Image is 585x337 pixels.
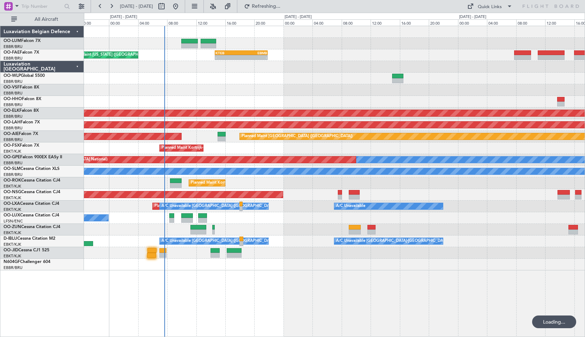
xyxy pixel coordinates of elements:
a: D-IBLUCessna Citation M2 [4,237,55,241]
div: [DATE] - [DATE] [459,14,486,20]
span: OO-VSF [4,85,20,90]
div: 20:00 [80,19,109,26]
a: EBKT/KJK [4,184,21,189]
a: OO-NSGCessna Citation CJ4 [4,190,60,194]
button: Refreshing... [241,1,283,12]
a: OO-GPEFalcon 900EX EASy II [4,155,62,159]
div: 16:00 [400,19,429,26]
div: 00:00 [458,19,487,26]
span: OO-SLM [4,167,20,171]
div: 00:00 [109,19,138,26]
span: OO-LXA [4,202,20,206]
div: AOG Maint [US_STATE] ([GEOGRAPHIC_DATA]) [71,50,156,60]
div: A/C Unavailable [GEOGRAPHIC_DATA] ([GEOGRAPHIC_DATA] National) [162,236,293,246]
a: OO-FSXFalcon 7X [4,143,39,148]
button: Quick Links [464,1,516,12]
div: 04:00 [487,19,516,26]
span: All Aircraft [18,17,74,22]
span: D-IBLU [4,237,17,241]
div: Planned Maint Kortrijk-[GEOGRAPHIC_DATA] [162,143,244,153]
span: N604GF [4,260,20,264]
div: 00:00 [284,19,312,26]
div: Loading... [532,315,576,328]
a: OO-SLMCessna Citation XLS [4,167,60,171]
div: Planned Maint [GEOGRAPHIC_DATA] ([GEOGRAPHIC_DATA]) [242,131,353,142]
div: A/C Unavailable [GEOGRAPHIC_DATA]-[GEOGRAPHIC_DATA] [336,236,449,246]
a: EBBR/BRU [4,91,23,96]
a: EBKT/KJK [4,242,21,247]
a: EBBR/BRU [4,114,23,119]
div: 12:00 [371,19,400,26]
a: EBBR/BRU [4,79,23,84]
a: OO-VSFFalcon 8X [4,85,39,90]
a: OO-ZUNCessna Citation CJ4 [4,225,60,229]
span: OO-LUM [4,39,21,43]
span: OO-GPE [4,155,20,159]
div: 04:00 [138,19,167,26]
div: [DATE] - [DATE] [285,14,312,20]
span: OO-ELK [4,109,19,113]
span: OO-ZUN [4,225,21,229]
div: Quick Links [478,4,502,11]
a: EBKT/KJK [4,230,21,235]
span: OO-WLP [4,74,21,78]
span: OO-HHO [4,97,22,101]
span: OO-AIE [4,132,19,136]
div: 20:00 [429,19,458,26]
a: EBKT/KJK [4,253,21,259]
span: OO-FSX [4,143,20,148]
span: OO-LAH [4,120,20,124]
div: A/C Unavailable [GEOGRAPHIC_DATA] ([GEOGRAPHIC_DATA] National) [162,201,293,212]
a: EBKT/KJK [4,195,21,201]
a: EBKT/KJK [4,149,21,154]
a: OO-LXACessna Citation CJ4 [4,202,59,206]
div: - [215,55,241,60]
div: 16:00 [225,19,254,26]
a: EBBR/BRU [4,172,23,177]
div: A/C Unavailable [336,201,365,212]
a: OO-JIDCessna CJ1 525 [4,248,49,252]
span: Refreshing... [251,4,281,9]
a: OO-FAEFalcon 7X [4,50,39,55]
div: 12:00 [196,19,225,26]
span: OO-ROK [4,178,21,183]
a: LFSN/ENC [4,219,23,224]
a: OO-AIEFalcon 7X [4,132,38,136]
div: 08:00 [342,19,371,26]
a: OO-ROKCessna Citation CJ4 [4,178,60,183]
a: OO-LUXCessna Citation CJ4 [4,213,59,217]
div: 08:00 [516,19,545,26]
a: EBBR/BRU [4,125,23,131]
div: 12:00 [545,19,574,26]
div: KTEB [215,51,241,55]
a: OO-HHOFalcon 8X [4,97,41,101]
a: EBBR/BRU [4,102,23,108]
div: EBMB [241,51,267,55]
div: 20:00 [254,19,283,26]
span: [DATE] - [DATE] [120,3,153,10]
input: Trip Number [22,1,62,12]
div: Planned Maint Kortrijk-[GEOGRAPHIC_DATA] [191,178,273,188]
span: OO-LUX [4,213,20,217]
a: OO-WLPGlobal 5500 [4,74,45,78]
div: [DATE] - [DATE] [110,14,137,20]
a: EBBR/BRU [4,160,23,166]
span: OO-JID [4,248,18,252]
a: EBBR/BRU [4,56,23,61]
div: 04:00 [312,19,341,26]
a: EBBR/BRU [4,44,23,49]
span: OO-NSG [4,190,21,194]
a: OO-LUMFalcon 7X [4,39,41,43]
span: OO-FAE [4,50,20,55]
a: EBKT/KJK [4,207,21,212]
a: OO-LAHFalcon 7X [4,120,40,124]
a: OO-ELKFalcon 8X [4,109,39,113]
div: 08:00 [167,19,196,26]
a: N604GFChallenger 604 [4,260,50,264]
a: EBBR/BRU [4,265,23,270]
div: - [241,55,267,60]
div: Planned Maint Kortrijk-[GEOGRAPHIC_DATA] [154,201,237,212]
a: EBBR/BRU [4,137,23,142]
button: All Aircraft [8,14,77,25]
